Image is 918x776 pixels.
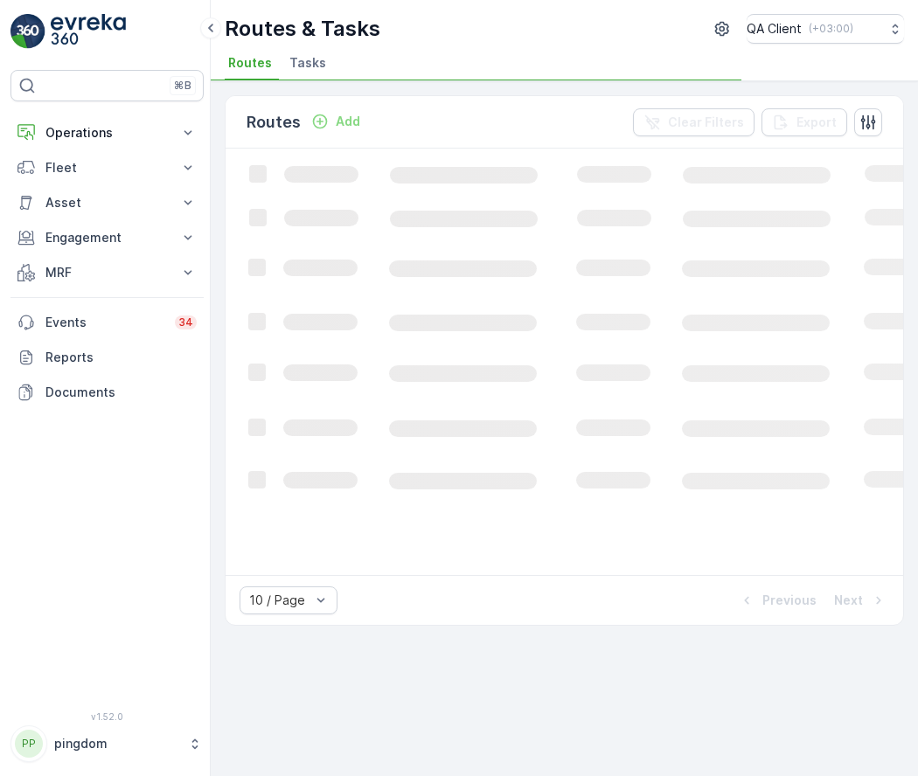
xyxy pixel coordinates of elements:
span: v 1.52.0 [10,711,204,722]
p: Previous [762,592,817,609]
p: Asset [45,194,169,211]
p: Export [796,114,837,131]
p: Clear Filters [668,114,744,131]
button: Add [304,111,367,132]
button: Operations [10,115,204,150]
p: QA Client [747,20,802,38]
a: Documents [10,375,204,410]
p: Next [834,592,863,609]
p: Operations [45,124,169,142]
button: Asset [10,185,204,220]
a: Events34 [10,305,204,340]
p: Engagement [45,229,169,246]
p: ( +03:00 ) [809,22,853,36]
span: Routes [228,54,272,72]
button: Previous [736,590,818,611]
button: Export [762,108,847,136]
button: Fleet [10,150,204,185]
img: logo [10,14,45,49]
p: pingdom [54,735,179,752]
p: Documents [45,384,197,401]
p: Routes [247,110,301,135]
div: PP [15,730,43,758]
button: Next [832,590,889,611]
button: MRF [10,255,204,290]
p: Reports [45,349,197,366]
a: Reports [10,340,204,375]
p: Add [336,113,360,130]
p: 34 [178,315,193,329]
p: Routes & Tasks [225,15,380,43]
button: Engagement [10,220,204,255]
p: Fleet [45,159,169,177]
span: Tasks [289,54,326,72]
p: Events [45,314,164,331]
p: ⌘B [174,79,191,93]
img: logo_light-DOdMpM7g.png [51,14,126,49]
button: QA Client(+03:00) [747,14,904,44]
p: MRF [45,264,169,281]
button: PPpingdom [10,725,204,762]
button: Clear Filters [633,108,755,136]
